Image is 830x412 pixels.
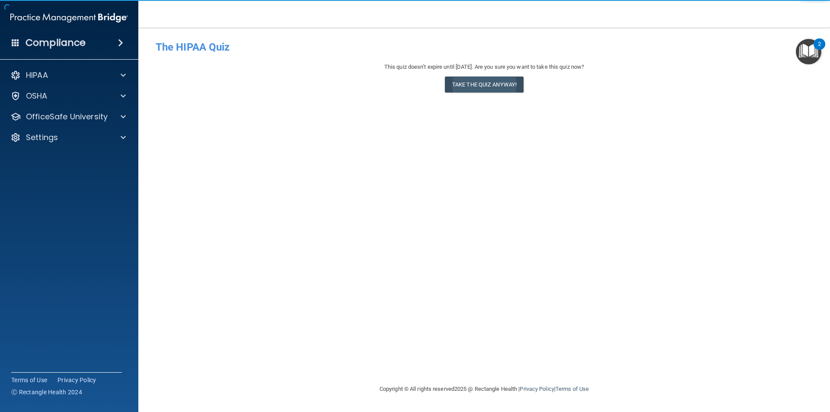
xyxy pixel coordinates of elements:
[326,375,642,403] div: Copyright © All rights reserved 2025 @ Rectangle Health | |
[796,39,821,64] button: Open Resource Center, 2 new notifications
[11,376,47,384] a: Terms of Use
[680,351,820,385] iframe: Drift Widget Chat Controller
[26,70,48,80] p: HIPAA
[26,37,86,49] h4: Compliance
[10,9,128,26] img: PMB logo
[520,386,554,392] a: Privacy Policy
[11,388,82,396] span: Ⓒ Rectangle Health 2024
[10,132,126,143] a: Settings
[10,112,126,122] a: OfficeSafe University
[818,44,821,55] div: 2
[445,77,524,93] button: Take the quiz anyway!
[10,70,126,80] a: HIPAA
[26,91,48,101] p: OSHA
[26,132,58,143] p: Settings
[156,42,813,53] h4: The HIPAA Quiz
[57,376,96,384] a: Privacy Policy
[26,112,108,122] p: OfficeSafe University
[555,386,589,392] a: Terms of Use
[156,62,813,72] div: This quiz doesn’t expire until [DATE]. Are you sure you want to take this quiz now?
[10,91,126,101] a: OSHA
